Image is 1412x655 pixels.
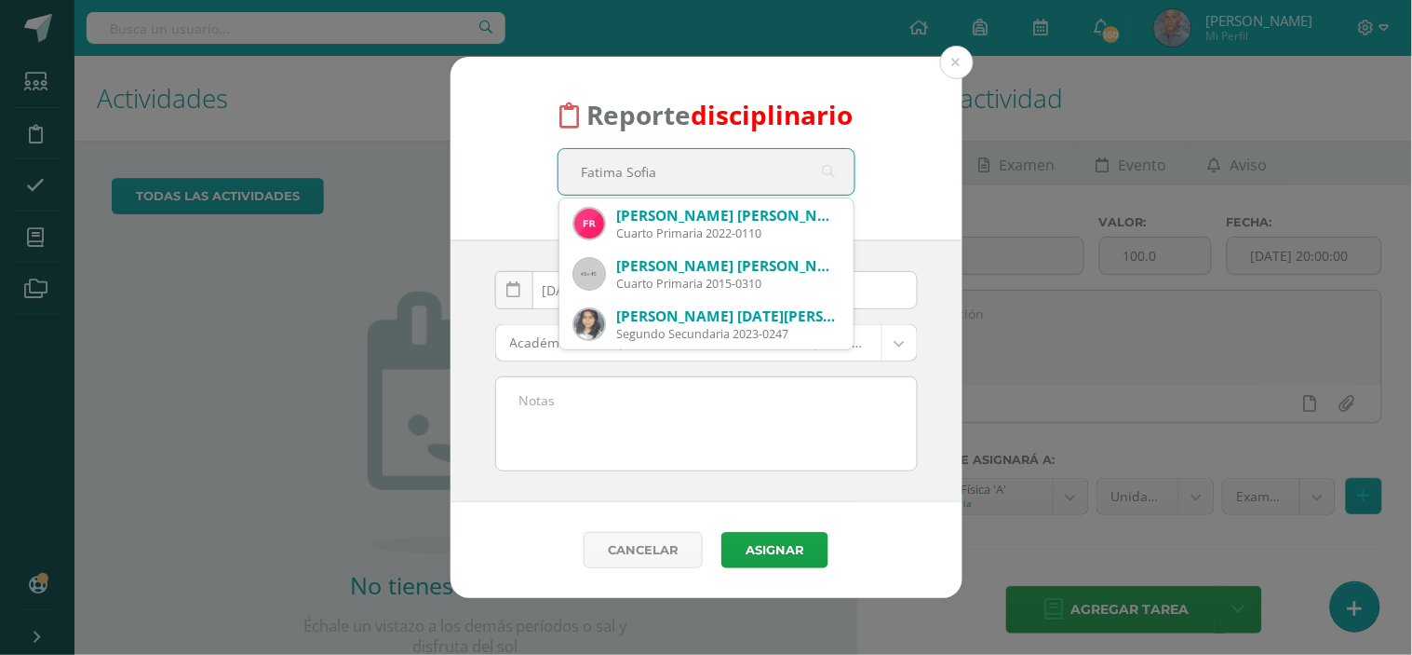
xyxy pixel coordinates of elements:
[586,98,853,133] span: Reporte
[940,46,974,79] button: Close (Esc)
[721,532,828,568] button: Asignar
[496,325,917,361] a: Académicas: Comportarse de forma anómala en pruebas o exámenes.
[691,98,853,133] font: disciplinario
[617,256,839,276] div: [PERSON_NAME] [PERSON_NAME]
[584,532,703,568] a: Cancelar
[617,326,839,342] div: Segundo Secundaria 2023-0247
[558,149,854,195] input: Busca un estudiante aquí...
[574,209,604,239] img: ee984dabe880584f7b7f0a794c4ecbe4.png
[617,225,839,241] div: Cuarto Primaria 2022-0110
[617,206,839,225] div: [PERSON_NAME] [PERSON_NAME]
[617,307,839,326] div: [PERSON_NAME] [DATE][PERSON_NAME] [PERSON_NAME]
[574,259,604,289] img: 45x45
[510,325,867,361] span: Académicas: Comportarse de forma anómala en pruebas o exámenes.
[617,276,839,292] div: Cuarto Primaria 2015-0310
[574,309,604,339] img: 7fb0547bc6a0e5f95c8872dcf5939cf9.png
